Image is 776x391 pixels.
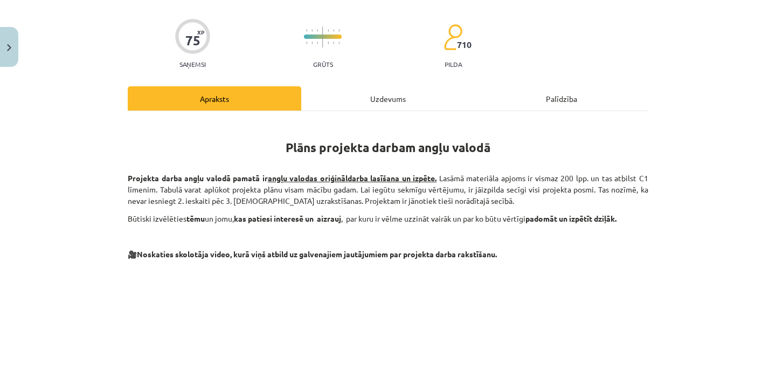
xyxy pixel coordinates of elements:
[128,173,648,207] p: Lasāmā materiāla apjoms ir vismaz 200 lpp. un tas atbilst C1 līmenim. Tabulā varat aplūkot projek...
[128,213,648,224] p: Būtiski izvēlēties un jomu, , par kuru ir vēlme uzzināt vairāk un par ko būtu vērtīgi
[197,29,204,35] span: XP
[317,29,318,32] img: icon-short-line-57e1e144782c952c97e751825c79c345078a6d821885a25fce030b3d8c18986b.svg
[137,249,497,259] strong: Noskaties skolotāja video, kurā viņš atbild uz galvenajiem jautājumiem par projekta darba rakstīš...
[475,86,648,111] div: Palīdzība
[301,86,475,111] div: Uzdevums
[234,214,341,223] strong: kas patiesi interesē un aizrauj
[338,42,339,44] img: icon-short-line-57e1e144782c952c97e751825c79c345078a6d821885a25fce030b3d8c18986b.svg
[128,249,648,260] p: 🎥
[268,173,437,183] u: angļu valodas oriģināldarba lasīšana un izpēte.
[317,42,318,44] img: icon-short-line-57e1e144782c952c97e751825c79c345078a6d821885a25fce030b3d8c18986b.svg
[445,60,462,68] p: pilda
[128,173,439,183] strong: Projekta darba angļu valodā pamatā ir
[186,214,205,223] strong: tēmu
[185,33,200,48] div: 75
[7,44,11,51] img: icon-close-lesson-0947bae3869378f0d4975bcd49f059093ad1ed9edebbc8119c70593378902aed.svg
[286,140,490,155] b: Plāns projekta darbam angļu valodā
[525,214,616,223] strong: padomāt un izpētīt dziļāk.
[311,42,313,44] img: icon-short-line-57e1e144782c952c97e751825c79c345078a6d821885a25fce030b3d8c18986b.svg
[328,42,329,44] img: icon-short-line-57e1e144782c952c97e751825c79c345078a6d821885a25fce030b3d8c18986b.svg
[311,29,313,32] img: icon-short-line-57e1e144782c952c97e751825c79c345078a6d821885a25fce030b3d8c18986b.svg
[175,60,210,68] p: Saņemsi
[457,40,472,50] span: 710
[306,29,307,32] img: icon-short-line-57e1e144782c952c97e751825c79c345078a6d821885a25fce030b3d8c18986b.svg
[333,42,334,44] img: icon-short-line-57e1e144782c952c97e751825c79c345078a6d821885a25fce030b3d8c18986b.svg
[306,42,307,44] img: icon-short-line-57e1e144782c952c97e751825c79c345078a6d821885a25fce030b3d8c18986b.svg
[328,29,329,32] img: icon-short-line-57e1e144782c952c97e751825c79c345078a6d821885a25fce030b3d8c18986b.svg
[333,29,334,32] img: icon-short-line-57e1e144782c952c97e751825c79c345078a6d821885a25fce030b3d8c18986b.svg
[322,26,323,47] img: icon-long-line-d9ea69661e0d244f92f715978eff75569469978d946b2353a9bb055b3ed8787d.svg
[128,86,301,111] div: Apraksts
[444,24,462,51] img: students-c634bb4e5e11cddfef0936a35e636f08e4e9abd3cc4e673bd6f9a4125e45ecb1.svg
[313,60,333,68] p: Grūts
[338,29,339,32] img: icon-short-line-57e1e144782c952c97e751825c79c345078a6d821885a25fce030b3d8c18986b.svg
